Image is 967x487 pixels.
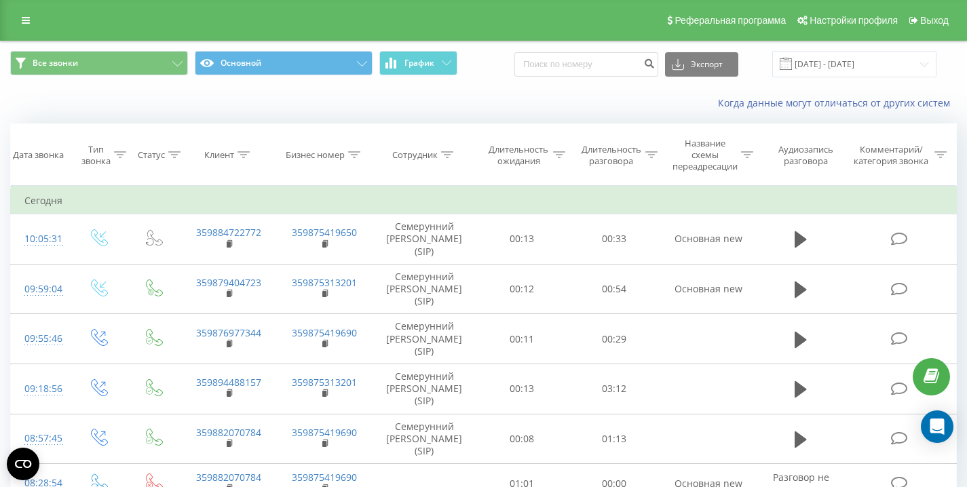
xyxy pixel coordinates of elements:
[196,226,261,239] a: 359884722772
[392,149,438,161] div: Сотрудник
[476,214,568,265] td: 00:13
[581,144,642,167] div: Длительность разговора
[379,51,457,75] button: График
[292,426,357,439] a: 359875419690
[373,264,476,314] td: Семерунний [PERSON_NAME] (SIP)
[476,414,568,464] td: 00:08
[660,214,757,265] td: Основная new
[568,414,660,464] td: 01:13
[292,226,357,239] a: 359875419650
[11,187,957,214] td: Сегодня
[488,144,549,167] div: Длительность ожидания
[33,58,78,69] span: Все звонки
[660,264,757,314] td: Основная new
[769,144,842,167] div: Аудиозапись разговора
[292,326,357,339] a: 359875419690
[286,149,345,161] div: Бизнес номер
[852,144,931,167] div: Комментарий/категория звонка
[920,15,949,26] span: Выход
[204,149,234,161] div: Клиент
[476,314,568,364] td: 00:11
[7,448,39,480] button: Open CMP widget
[24,226,56,252] div: 10:05:31
[24,276,56,303] div: 09:59:04
[476,264,568,314] td: 00:12
[292,471,357,484] a: 359875419690
[138,149,165,161] div: Статус
[373,314,476,364] td: Семерунний [PERSON_NAME] (SIP)
[24,376,56,402] div: 09:18:56
[196,326,261,339] a: 359876977344
[373,364,476,414] td: Семерунний [PERSON_NAME] (SIP)
[196,376,261,389] a: 359894488157
[373,414,476,464] td: Семерунний [PERSON_NAME] (SIP)
[672,138,738,172] div: Название схемы переадресации
[24,326,56,352] div: 09:55:46
[810,15,898,26] span: Настройки профиля
[665,52,738,77] button: Экспорт
[13,149,64,161] div: Дата звонка
[568,364,660,414] td: 03:12
[514,52,658,77] input: Поиск по номеру
[568,264,660,314] td: 00:54
[476,364,568,414] td: 00:13
[373,214,476,265] td: Семерунний [PERSON_NAME] (SIP)
[81,144,111,167] div: Тип звонка
[718,96,957,109] a: Когда данные могут отличаться от других систем
[292,376,357,389] a: 359875313201
[292,276,357,289] a: 359875313201
[568,314,660,364] td: 00:29
[675,15,786,26] span: Реферальная программа
[196,471,261,484] a: 359882070784
[24,425,56,452] div: 08:57:45
[196,276,261,289] a: 359879404723
[195,51,373,75] button: Основной
[404,58,434,68] span: График
[921,410,953,443] div: Open Intercom Messenger
[196,426,261,439] a: 359882070784
[10,51,188,75] button: Все звонки
[568,214,660,265] td: 00:33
